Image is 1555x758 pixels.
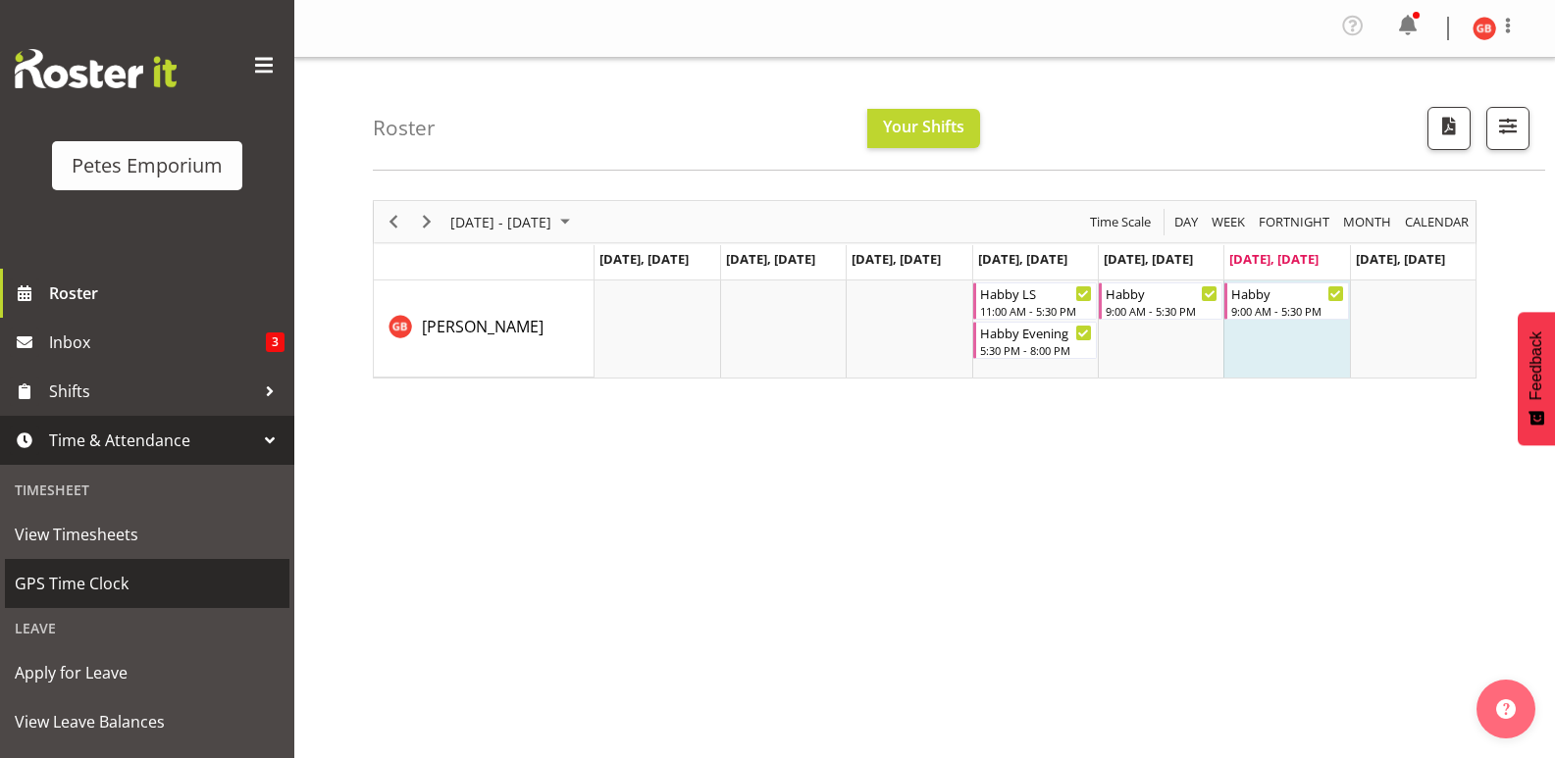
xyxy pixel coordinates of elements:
button: Timeline Month [1340,210,1395,234]
div: Habby [1231,283,1343,303]
span: Inbox [49,328,266,357]
span: Roster [49,278,285,308]
td: Gillian Byford resource [374,280,595,378]
span: Day [1172,210,1200,234]
div: Leave [5,608,289,648]
button: Previous [381,210,407,234]
a: View Timesheets [5,510,289,559]
div: Habby [1106,283,1218,303]
h4: Roster [373,117,436,139]
span: [DATE] - [DATE] [448,210,553,234]
span: [DATE], [DATE] [978,250,1067,268]
span: Your Shifts [883,116,964,137]
button: Month [1402,210,1473,234]
div: Timeline Week of September 6, 2025 [373,200,1477,379]
span: Feedback [1528,331,1545,400]
span: Month [1341,210,1393,234]
table: Timeline Week of September 6, 2025 [595,280,1476,378]
span: [DATE], [DATE] [726,250,815,268]
a: GPS Time Clock [5,559,289,608]
span: [DATE], [DATE] [1356,250,1445,268]
img: Rosterit website logo [15,49,177,88]
span: [PERSON_NAME] [422,316,544,337]
span: Time & Attendance [49,426,255,455]
button: Your Shifts [867,109,980,148]
div: Timesheet [5,470,289,510]
div: Gillian Byford"s event - Habby Begin From Friday, September 5, 2025 at 9:00:00 AM GMT+12:00 Ends ... [1099,282,1222,320]
div: Gillian Byford"s event - Habby Begin From Saturday, September 6, 2025 at 9:00:00 AM GMT+12:00 End... [1224,282,1348,320]
div: 9:00 AM - 5:30 PM [1106,303,1218,319]
div: Next [410,201,443,242]
a: Apply for Leave [5,648,289,697]
div: Previous [377,201,410,242]
button: Filter Shifts [1486,107,1529,150]
div: Habby Evening [980,323,1092,342]
span: [DATE], [DATE] [599,250,689,268]
div: 5:30 PM - 8:00 PM [980,342,1092,358]
button: Next [414,210,441,234]
div: Gillian Byford"s event - Habby Evening Begin From Thursday, September 4, 2025 at 5:30:00 PM GMT+1... [973,322,1097,359]
span: Shifts [49,377,255,406]
span: View Leave Balances [15,707,280,736]
span: Fortnight [1257,210,1331,234]
span: 3 [266,332,285,352]
div: Gillian Byford"s event - Habby LS Begin From Thursday, September 4, 2025 at 11:00:00 AM GMT+12:00... [973,282,1097,320]
span: GPS Time Clock [15,569,280,598]
span: [DATE], [DATE] [1229,250,1319,268]
span: calendar [1403,210,1471,234]
div: Petes Emporium [72,151,223,180]
img: gillian-byford11184.jpg [1473,17,1496,40]
span: Apply for Leave [15,658,280,687]
button: Download a PDF of the roster according to the set date range. [1427,107,1471,150]
button: Timeline Week [1209,210,1249,234]
button: September 01 - 07, 2025 [447,210,579,234]
span: [DATE], [DATE] [1104,250,1193,268]
div: 11:00 AM - 5:30 PM [980,303,1092,319]
span: Week [1210,210,1247,234]
a: View Leave Balances [5,697,289,746]
a: [PERSON_NAME] [422,315,544,338]
button: Feedback - Show survey [1518,312,1555,445]
span: View Timesheets [15,520,280,549]
button: Fortnight [1256,210,1333,234]
img: help-xxl-2.png [1496,699,1516,719]
span: [DATE], [DATE] [852,250,941,268]
button: Time Scale [1087,210,1155,234]
button: Timeline Day [1171,210,1202,234]
span: Time Scale [1088,210,1153,234]
div: Habby LS [980,283,1092,303]
div: 9:00 AM - 5:30 PM [1231,303,1343,319]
